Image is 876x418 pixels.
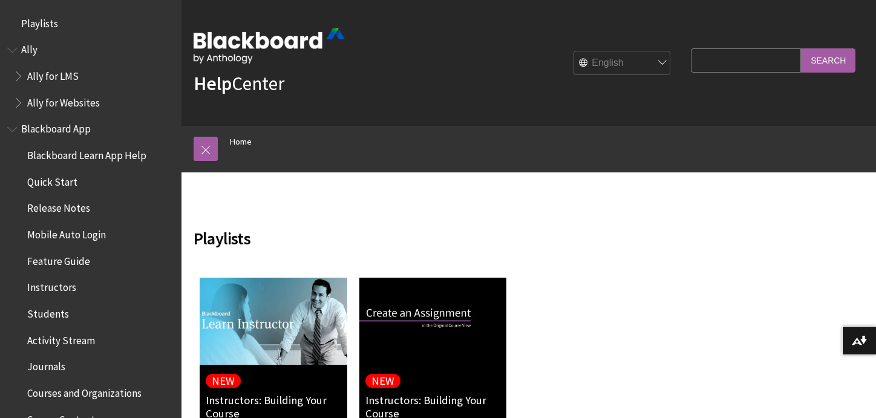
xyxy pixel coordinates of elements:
[7,40,174,113] nav: Book outline for Anthology Ally Help
[230,134,252,149] a: Home
[21,119,91,136] span: Blackboard App
[27,66,79,82] span: Ally for LMS
[194,71,232,96] strong: Help
[194,211,685,251] h2: Playlists
[194,28,345,64] img: Blackboard by Anthology
[7,13,174,34] nav: Book outline for Playlists
[212,374,235,388] div: NEW
[27,278,76,294] span: Instructors
[27,383,142,399] span: Courses and Organizations
[194,71,284,96] a: HelpCenter
[27,172,77,188] span: Quick Start
[21,40,38,56] span: Ally
[27,304,69,320] span: Students
[574,51,671,76] select: Site Language Selector
[27,145,146,162] span: Blackboard Learn App Help
[21,13,58,30] span: Playlists
[801,48,855,72] input: Search
[27,93,100,109] span: Ally for Websites
[27,251,90,267] span: Feature Guide
[371,374,394,388] div: NEW
[27,198,90,215] span: Release Notes
[27,330,95,347] span: Activity Stream
[27,357,65,373] span: Journals
[27,224,106,241] span: Mobile Auto Login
